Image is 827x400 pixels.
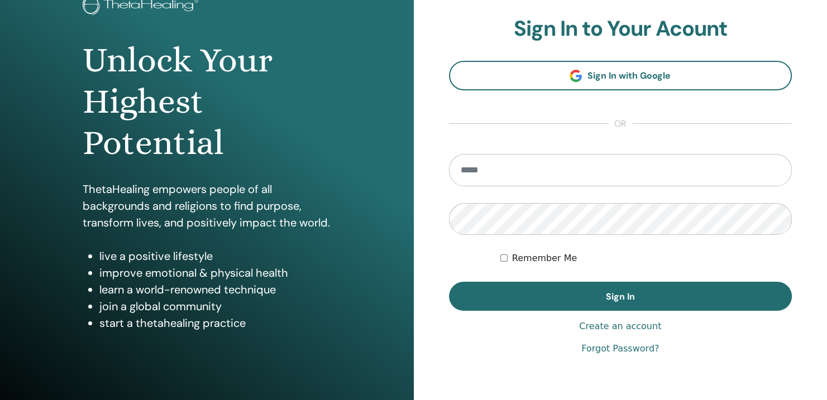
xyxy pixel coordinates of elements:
[99,264,331,281] li: improve emotional & physical health
[99,248,331,264] li: live a positive lifestyle
[99,315,331,331] li: start a thetahealing practice
[512,252,577,265] label: Remember Me
[83,40,331,164] h1: Unlock Your Highest Potential
[609,117,632,131] span: or
[99,298,331,315] li: join a global community
[99,281,331,298] li: learn a world-renowned technique
[500,252,792,265] div: Keep me authenticated indefinitely or until I manually logout
[579,320,661,333] a: Create an account
[449,282,792,311] button: Sign In
[581,342,659,355] a: Forgot Password?
[587,70,671,81] span: Sign In with Google
[449,61,792,90] a: Sign In with Google
[606,291,635,302] span: Sign In
[83,181,331,231] p: ThetaHealing empowers people of all backgrounds and religions to find purpose, transform lives, a...
[449,16,792,42] h2: Sign In to Your Acount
